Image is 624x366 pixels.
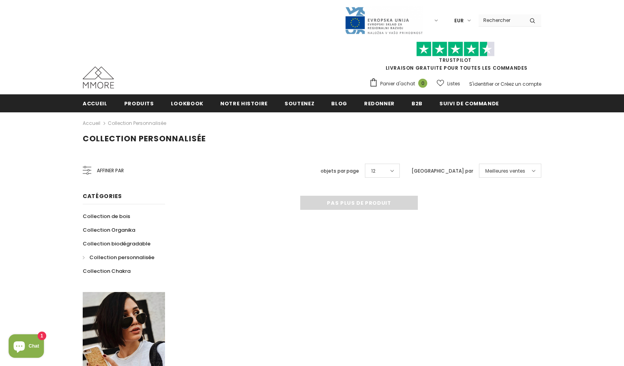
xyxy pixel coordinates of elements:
[495,81,499,87] span: or
[369,78,431,90] a: Panier d'achat 0
[412,100,423,107] span: B2B
[220,94,268,112] a: Notre histoire
[83,192,122,200] span: Catégories
[89,254,154,261] span: Collection personnalisée
[439,100,499,107] span: Suivi de commande
[439,57,472,63] a: TrustPilot
[83,119,100,128] a: Accueil
[501,81,541,87] a: Créez un compte
[83,213,130,220] span: Collection de bois
[83,223,135,237] a: Collection Organika
[439,94,499,112] a: Suivi de commande
[83,100,107,107] span: Accueil
[412,94,423,112] a: B2B
[83,251,154,264] a: Collection personnalisée
[364,100,395,107] span: Redonner
[469,81,493,87] a: S'identifier
[416,41,495,57] img: Faites confiance aux étoiles pilotes
[479,14,524,26] input: Search Site
[380,80,415,88] span: Panier d'achat
[369,45,541,71] span: LIVRAISON GRATUITE POUR TOUTES LES COMMANDES
[485,167,525,175] span: Meilleures ventes
[83,133,206,144] span: Collection personnalisée
[83,237,151,251] a: Collection biodégradable
[83,67,114,88] img: Cas MMORE
[285,94,314,112] a: soutenez
[331,94,347,112] a: Blog
[171,100,203,107] span: Lookbook
[321,167,359,175] label: objets par page
[171,94,203,112] a: Lookbook
[412,167,473,175] label: [GEOGRAPHIC_DATA] par
[285,100,314,107] span: soutenez
[83,267,131,275] span: Collection Chakra
[447,80,460,88] span: Listes
[371,167,375,175] span: 12
[331,100,347,107] span: Blog
[345,17,423,23] a: Javni Razpis
[83,226,135,234] span: Collection Organika
[418,79,427,88] span: 0
[83,240,151,247] span: Collection biodégradable
[97,166,124,175] span: Affiner par
[6,334,46,360] inbox-online-store-chat: Shopify online store chat
[454,17,464,25] span: EUR
[345,6,423,35] img: Javni Razpis
[364,94,395,112] a: Redonner
[220,100,268,107] span: Notre histoire
[437,77,460,90] a: Listes
[108,120,166,126] a: Collection personnalisée
[83,209,130,223] a: Collection de bois
[83,264,131,278] a: Collection Chakra
[124,94,154,112] a: Produits
[124,100,154,107] span: Produits
[83,94,107,112] a: Accueil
